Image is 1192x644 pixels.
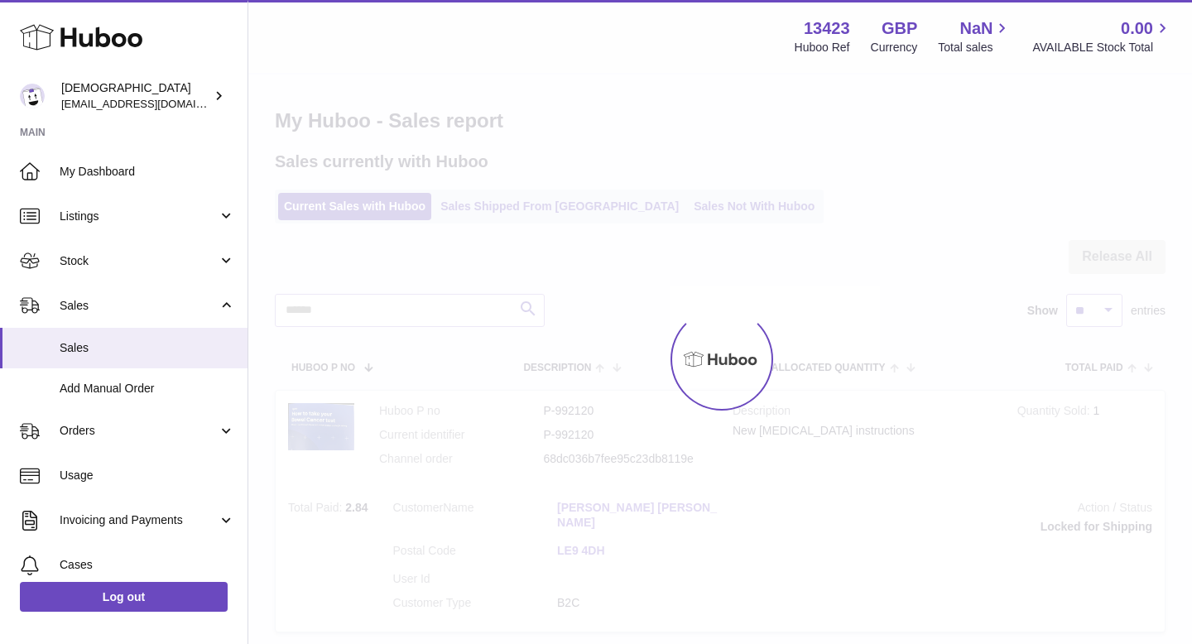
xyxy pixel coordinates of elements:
[60,423,218,439] span: Orders
[60,253,218,269] span: Stock
[60,468,235,483] span: Usage
[60,512,218,528] span: Invoicing and Payments
[938,40,1012,55] span: Total sales
[60,557,235,573] span: Cases
[795,40,850,55] div: Huboo Ref
[959,17,993,40] span: NaN
[938,17,1012,55] a: NaN Total sales
[20,84,45,108] img: olgazyuz@outlook.com
[20,582,228,612] a: Log out
[60,164,235,180] span: My Dashboard
[1032,17,1172,55] a: 0.00 AVAILABLE Stock Total
[60,298,218,314] span: Sales
[60,340,235,356] span: Sales
[1121,17,1153,40] span: 0.00
[882,17,917,40] strong: GBP
[804,17,850,40] strong: 13423
[60,381,235,396] span: Add Manual Order
[60,209,218,224] span: Listings
[61,80,210,112] div: [DEMOGRAPHIC_DATA]
[1032,40,1172,55] span: AVAILABLE Stock Total
[871,40,918,55] div: Currency
[61,97,243,110] span: [EMAIL_ADDRESS][DOMAIN_NAME]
